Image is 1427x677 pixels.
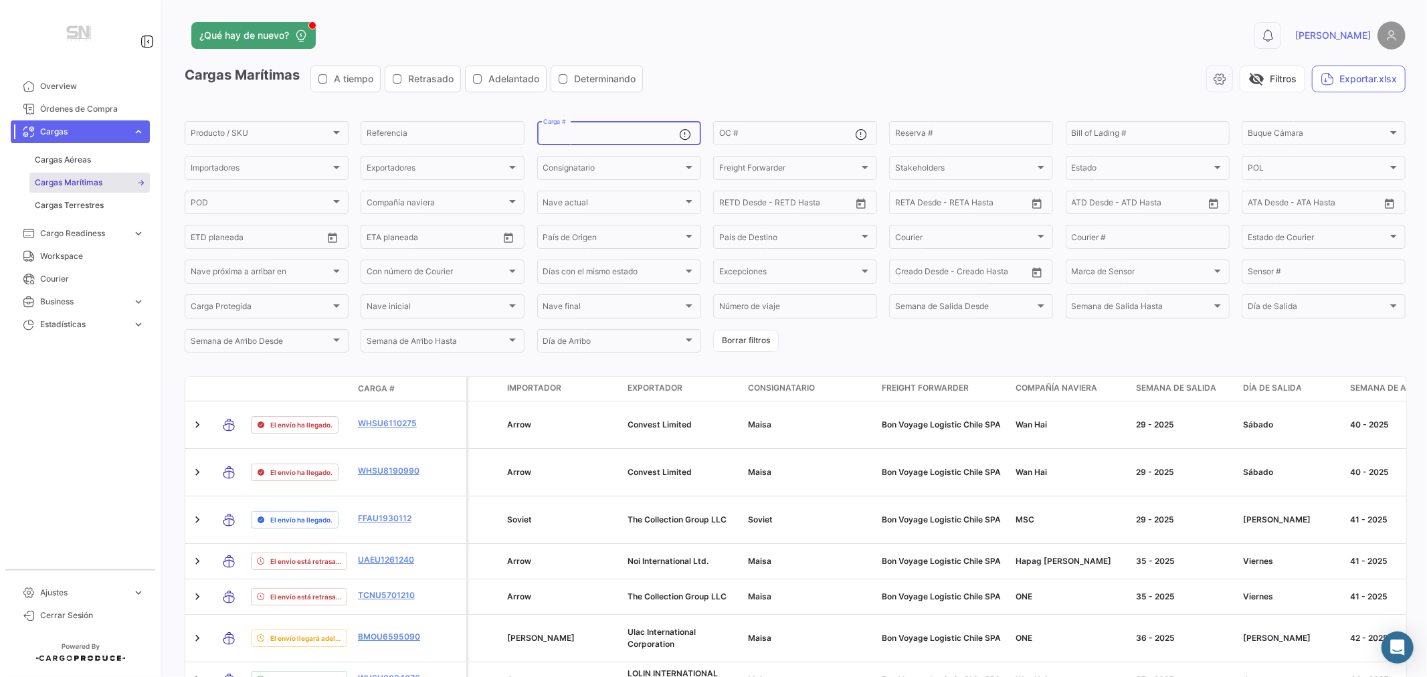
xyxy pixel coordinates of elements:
span: Arrow [507,419,531,429]
input: Desde [719,200,743,209]
div: Sábado [1243,419,1339,431]
img: placeholder-user.png [1377,21,1406,50]
a: UAEU1261240 [358,554,427,566]
button: A tiempo [311,66,380,92]
span: Ajustes [40,587,127,599]
span: [PERSON_NAME] [1295,29,1371,42]
span: Marca de Sensor [1072,269,1212,278]
span: Semana de Salida Hasta [1072,304,1212,313]
span: The Collection Group LLC [628,514,727,524]
span: Courier [895,234,1035,244]
button: Adelantado [466,66,546,92]
input: ATD Hasta [1123,200,1187,209]
button: visibility_offFiltros [1240,66,1305,92]
input: Hasta [224,234,288,244]
datatable-header-cell: Semana de Salida [1131,377,1238,401]
button: Exportar.xlsx [1312,66,1406,92]
span: Arrow [507,591,531,601]
datatable-header-cell: Carga # [353,377,433,400]
span: Freight Forwarder [719,165,859,175]
a: Expand/Collapse Row [191,590,204,603]
span: Maisa [748,633,771,643]
span: Exportador [628,382,682,394]
div: 29 - 2025 [1136,466,1232,478]
span: El envío está retrasado. [270,591,341,602]
a: Expand/Collapse Row [191,513,204,526]
span: expand_more [132,296,145,308]
span: Nave próxima a arribar en [191,269,330,278]
span: Maisa [748,467,771,477]
span: Workspace [40,250,145,262]
input: Hasta [400,234,464,244]
a: Cargas Aéreas [29,150,150,170]
a: Expand/Collapse Row [191,555,204,568]
a: TCNU5701210 [358,589,427,601]
span: Cargas Terrestres [35,199,104,211]
span: Convest Limited [628,467,692,477]
button: Open calendar [498,227,518,248]
a: Courier [11,268,150,290]
span: Estadísticas [40,318,127,330]
div: 36 - 2025 [1136,632,1232,644]
span: expand_more [132,227,145,239]
img: Manufactura+Logo.png [47,16,114,54]
button: Retrasado [385,66,460,92]
span: El envío ha llegado. [270,514,332,525]
button: Borrar filtros [713,330,779,352]
div: [PERSON_NAME] [1243,632,1339,644]
span: Courier [40,273,145,285]
span: Carga # [358,383,395,395]
span: Ulac International Corporation [628,627,696,649]
a: Cargas Marítimas [29,173,150,193]
span: Semana de Salida [1136,382,1216,394]
a: Expand/Collapse Row [191,466,204,479]
datatable-header-cell: Compañía naviera [1010,377,1131,401]
div: [PERSON_NAME] [1243,514,1339,526]
span: Consignatario [543,165,683,175]
span: Bon Voyage Logistic Chile SPA [882,467,1001,477]
span: El envío ha llegado. [270,419,332,430]
button: Open calendar [1027,193,1047,213]
div: 35 - 2025 [1136,591,1232,603]
span: Compañía naviera [367,200,506,209]
input: ATA Hasta [1298,200,1361,209]
span: Stakeholders [895,165,1035,175]
div: Sábado [1243,466,1339,478]
div: Viernes [1243,591,1339,603]
div: 35 - 2025 [1136,555,1232,567]
span: The Collection Group LLC [628,591,727,601]
button: Open calendar [851,193,871,213]
span: A tiempo [334,72,373,86]
span: Soviet [507,514,532,524]
span: Cargas Marítimas [35,177,102,189]
div: 29 - 2025 [1136,419,1232,431]
span: Bon Voyage Logistic Chile SPA [882,556,1001,566]
span: Bon Voyage Logistic Chile SPA [882,633,1001,643]
span: Importador [507,382,561,394]
span: Nave inicial [367,304,506,313]
span: Arrow [507,467,531,477]
span: Buque Cámara [1248,130,1388,140]
h3: Cargas Marítimas [185,66,647,92]
input: ATA Desde [1248,200,1289,209]
span: Overview [40,80,145,92]
span: Órdenes de Compra [40,103,145,115]
span: Consignatario [748,382,815,394]
span: Bon Voyage Logistic Chile SPA [882,514,1001,524]
button: Open calendar [1380,193,1400,213]
span: Bon Voyage Logistic Chile SPA [882,419,1001,429]
span: Arrow [507,556,531,566]
span: País de Destino [719,234,859,244]
datatable-header-cell: Póliza [433,383,466,394]
span: Cargo Readiness [40,227,127,239]
span: Semana de Arribo Desde [191,338,330,348]
button: Determinando [551,66,642,92]
input: Creado Desde [895,269,949,278]
span: Semana de Salida Desde [895,304,1035,313]
span: Carga Protegida [191,304,330,313]
a: BMOU6595090 [358,631,427,643]
span: Exportadores [367,165,506,175]
input: Hasta [753,200,816,209]
span: Día de Salida [1243,382,1302,394]
div: Viernes [1243,555,1339,567]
